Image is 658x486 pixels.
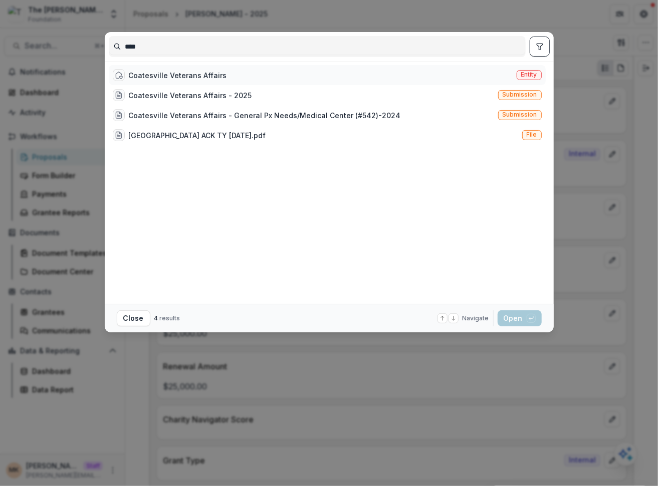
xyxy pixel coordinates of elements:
[160,314,180,322] span: results
[129,110,401,121] div: Coatesville Veterans Affairs - General Px Needs/Medical Center (#542)-2024
[117,310,150,326] button: Close
[521,71,537,78] span: Entity
[154,314,158,322] span: 4
[530,37,550,57] button: toggle filters
[463,314,489,323] span: Navigate
[129,70,227,81] div: Coatesville Veterans Affairs
[503,91,537,98] span: Submission
[129,90,252,101] div: Coatesville Veterans Affairs - 2025
[129,130,266,141] div: [GEOGRAPHIC_DATA] ACK TY [DATE].pdf
[503,111,537,118] span: Submission
[498,310,542,326] button: Open
[527,131,537,138] span: File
